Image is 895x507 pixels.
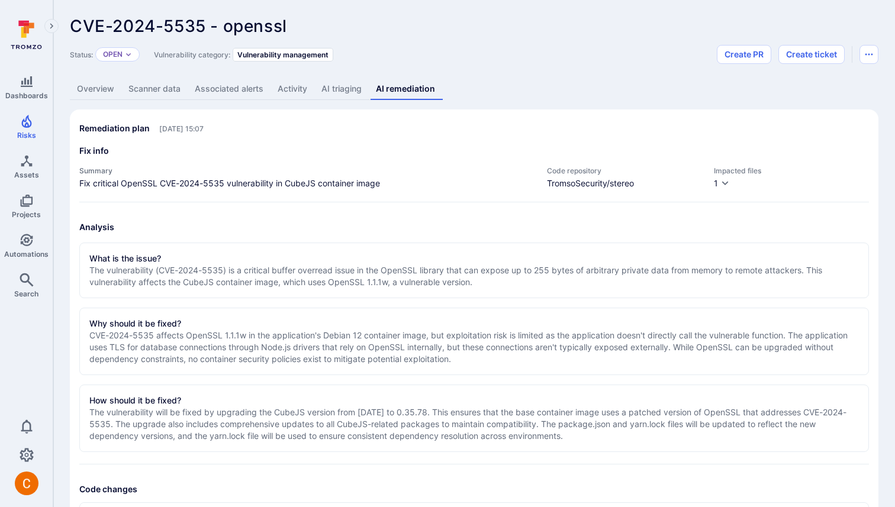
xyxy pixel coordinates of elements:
[188,78,271,100] a: Associated alerts
[717,45,771,64] button: Create PR
[79,166,535,175] h4: Summary
[714,177,730,190] button: 1
[159,124,204,133] span: Only visible to Tromzo users
[778,45,845,64] button: Create ticket
[369,78,442,100] a: AI remediation
[14,170,39,179] span: Assets
[103,50,123,59] button: Open
[89,330,859,365] p: CVE-2024-5535 affects OpenSSL 1.1.1w in the application's Debian 12 container image, but exploita...
[47,21,56,31] i: Expand navigation menu
[271,78,314,100] a: Activity
[12,210,41,219] span: Projects
[14,289,38,298] span: Search
[70,16,287,36] span: CVE-2024-5535 - openssl
[714,177,718,189] div: 1
[859,45,878,64] button: Options menu
[79,145,869,157] h3: Fix info
[70,50,93,59] span: Status:
[125,51,132,58] button: Expand dropdown
[121,78,188,100] a: Scanner data
[314,78,369,100] a: AI triaging
[547,177,702,189] span: TromsoSecurity/stereo
[89,264,859,288] p: The vulnerability (CVE-2024-5535) is a critical buffer overread issue in the OpenSSL library that...
[15,472,38,495] div: Camilo Rivera
[70,78,878,100] div: Vulnerability tabs
[79,177,535,189] span: Fix critical OpenSSL CVE-2024-5535 vulnerability in CubeJS container image
[89,318,181,330] h2: Why should it be fixed?
[547,166,702,175] span: Code repository
[714,166,869,175] span: Impacted files
[79,483,869,495] h3: Code changes
[5,91,48,100] span: Dashboards
[89,253,161,264] h2: What is the issue?
[79,221,869,233] h3: Analysis
[79,122,150,134] h2: Remediation plan
[15,472,38,495] img: ACg8ocJuq_DPPTkXyD9OlTnVLvDrpObecjcADscmEHLMiTyEnTELew=s96-c
[233,48,333,62] div: Vulnerability management
[4,250,49,259] span: Automations
[89,406,859,442] p: The vulnerability will be fixed by upgrading the CubeJS version from [DATE] to 0.35.78. This ensu...
[44,19,59,33] button: Expand navigation menu
[70,78,121,100] a: Overview
[89,395,181,406] h2: How should it be fixed?
[17,131,36,140] span: Risks
[154,50,230,59] span: Vulnerability category:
